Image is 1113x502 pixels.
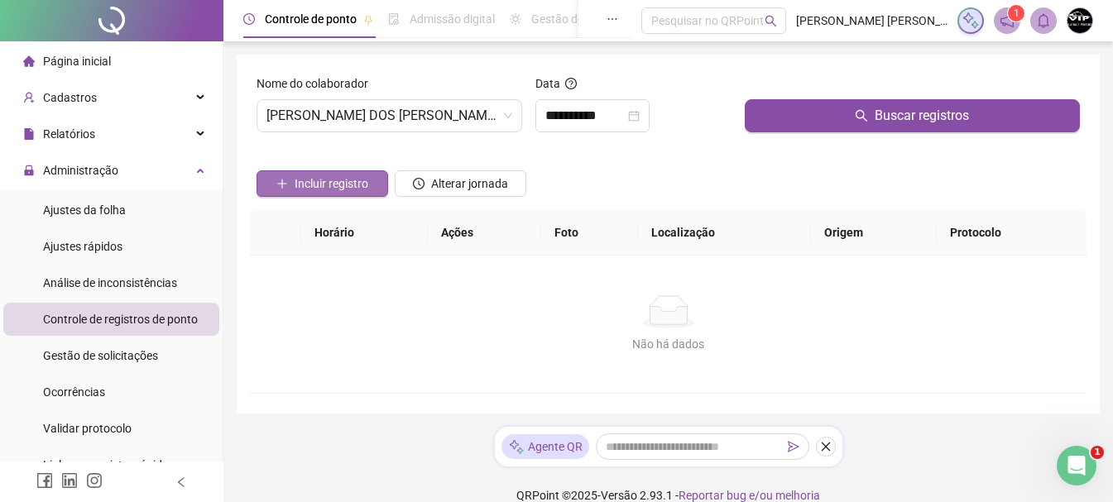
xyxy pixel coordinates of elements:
span: lock [23,165,35,176]
span: close [820,441,832,452]
span: pushpin [363,15,373,25]
th: Localização [638,210,812,256]
button: Buscar registros [745,99,1080,132]
span: linkedin [61,472,78,489]
span: Reportar bug e/ou melhoria [679,489,820,502]
span: Análise de inconsistências [43,276,177,289]
a: Alterar jornada [395,179,526,192]
div: Não há dados [270,335,1067,353]
span: plus [276,178,288,189]
span: Link para registro rápido [43,458,169,471]
span: user-add [23,92,35,103]
span: left [175,476,187,488]
div: Agente QR [501,434,589,459]
span: clock-circle [243,13,255,25]
span: Relatórios [43,127,95,141]
iframe: Intercom live chat [1057,446,1096,485]
span: Incluir registro [295,175,368,193]
img: sparkle-icon.fc2bf0ac1784a2077858766a79e2daf3.svg [508,438,525,456]
span: Controle de registros de ponto [43,313,198,326]
button: Alterar jornada [395,170,526,197]
span: send [788,441,799,452]
span: Alterar jornada [431,175,508,193]
span: ellipsis [607,13,618,25]
span: Versão [601,489,637,502]
span: Gestão de solicitações [43,349,158,362]
span: [PERSON_NAME] [PERSON_NAME] - VIP FUNILARIA E PINTURAS [796,12,947,30]
span: Ajustes da folha [43,203,126,217]
span: ADAILTON DIAS DOS SANTOS [266,100,512,131]
span: search [855,109,868,122]
span: bell [1036,13,1051,28]
span: Gestão de férias [531,12,615,26]
span: Controle de ponto [265,12,357,26]
span: Cadastros [43,91,97,104]
button: Incluir registro [257,170,388,197]
span: file [23,128,35,140]
th: Ações [428,210,540,256]
span: Administração [43,164,118,177]
th: Foto [541,210,638,256]
span: facebook [36,472,53,489]
span: file-done [388,13,400,25]
span: search [765,15,777,27]
span: Ocorrências [43,385,105,399]
span: Data [535,77,560,90]
span: 1 [1091,446,1104,459]
span: Admissão digital [410,12,495,26]
label: Nome do colaborador [257,74,379,93]
span: Ajustes rápidos [43,240,122,253]
span: question-circle [565,78,577,89]
sup: 1 [1008,5,1024,22]
span: instagram [86,472,103,489]
span: Buscar registros [875,106,969,126]
span: 1 [1014,7,1019,19]
span: clock-circle [413,178,425,189]
img: 78646 [1067,8,1092,33]
span: Página inicial [43,55,111,68]
span: notification [1000,13,1015,28]
span: home [23,55,35,67]
th: Protocolo [937,210,1087,256]
span: Validar protocolo [43,422,132,435]
img: sparkle-icon.fc2bf0ac1784a2077858766a79e2daf3.svg [962,12,980,30]
th: Horário [301,210,429,256]
span: sun [510,13,521,25]
th: Origem [811,210,937,256]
